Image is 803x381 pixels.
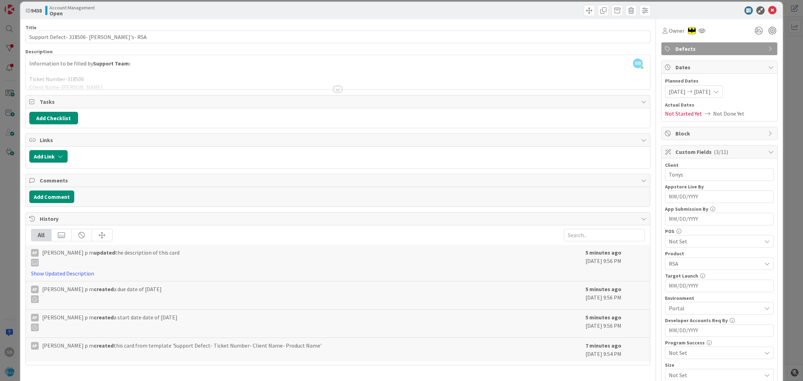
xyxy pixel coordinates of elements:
[675,129,765,138] span: Block
[669,26,685,35] span: Owner
[31,286,39,293] div: Ap
[694,87,711,96] span: [DATE]
[42,248,179,266] span: [PERSON_NAME] p m the description of this card
[40,136,638,144] span: Links
[665,273,774,278] div: Target Launch
[669,191,770,203] input: MM/DD/YYYY
[665,101,774,109] span: Actual Dates
[31,342,39,350] div: Ap
[29,150,68,163] button: Add Link
[94,342,114,349] b: created
[586,342,621,349] b: 7 minutes ago
[25,6,42,15] span: ID
[675,148,765,156] span: Custom Fields
[665,318,774,323] div: Developer Accounts Req By
[669,237,762,246] span: Not Set
[40,176,638,185] span: Comments
[586,341,645,358] div: [DATE] 9:54 PM
[665,251,774,256] div: Product
[31,249,39,257] div: Ap
[633,59,643,68] span: SB
[40,215,638,223] span: History
[586,286,621,293] b: 5 minutes ago
[29,190,74,203] button: Add Comment
[94,286,114,293] b: created
[669,325,770,336] input: MM/DD/YYYY
[25,31,651,43] input: type card name here...
[42,285,162,303] span: [PERSON_NAME] p m a due date of [DATE]
[29,60,647,68] p: Information to be filled by
[669,213,770,225] input: MM/DD/YYYY
[49,5,95,10] span: Account Management
[665,340,774,345] div: Program Success
[665,363,774,367] div: Size
[49,10,95,16] b: Open
[688,27,696,34] img: AC
[665,184,774,189] div: Appstore Live By
[586,313,645,334] div: [DATE] 9:56 PM
[665,229,774,234] div: POS
[31,314,39,321] div: Ap
[665,162,679,168] label: Client
[714,148,728,155] span: ( 3/11 )
[669,304,762,312] span: Portal
[42,313,177,331] span: [PERSON_NAME] p m a start date date of [DATE]
[31,270,94,277] a: Show Updated Description
[669,280,770,292] input: MM/DD/YYYY
[29,112,78,124] button: Add Checklist
[665,207,774,211] div: App Submission By
[665,109,702,118] span: Not Started Yet
[31,7,42,14] b: 9438
[713,109,744,118] span: Not Done Yet
[665,77,774,85] span: Planned Dates
[94,314,114,321] b: created
[669,259,762,268] span: RSA
[669,370,758,380] span: Not Set
[40,98,638,106] span: Tasks
[94,249,115,256] b: updated
[586,285,645,306] div: [DATE] 9:56 PM
[586,314,621,321] b: 5 minutes ago
[665,296,774,301] div: Environment
[586,249,621,256] b: 5 minutes ago
[586,248,645,278] div: [DATE] 9:56 PM
[31,229,52,241] div: All
[564,229,645,241] input: Search...
[669,349,762,357] span: Not Set
[675,45,765,53] span: Defects
[669,87,686,96] span: [DATE]
[25,48,53,55] span: Description
[675,63,765,71] span: Dates
[42,341,322,350] span: [PERSON_NAME] p m this card from template 'Support Defect- Ticket Number- Client Name- Product Name'
[93,60,130,67] strong: Support Team:
[25,24,37,31] label: Title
